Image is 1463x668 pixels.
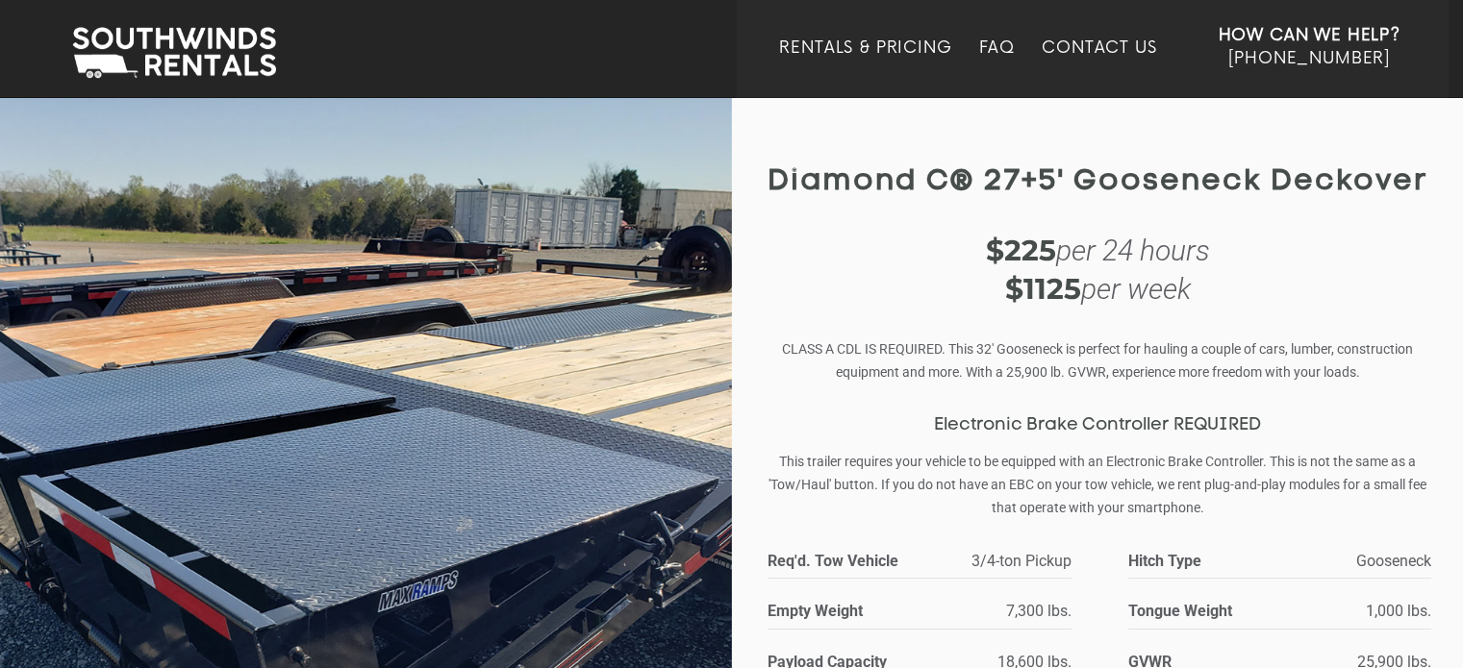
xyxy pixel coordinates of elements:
strong: Empty Weight [768,598,910,624]
strong: Hitch Type [1128,548,1300,574]
div: per 24 hours per week [766,232,1430,309]
a: How Can We Help? [PHONE_NUMBER] [1219,24,1400,84]
span: 1,000 lbs. [1366,602,1431,620]
h1: Diamond C® 27+5' Gooseneck Deckover [766,166,1430,198]
strong: $225 [986,233,1056,268]
a: FAQ [979,38,1016,98]
a: Rentals & Pricing [779,38,951,98]
span: Gooseneck [1356,552,1431,570]
img: Southwinds Rentals Logo [63,23,286,83]
p: This trailer requires your vehicle to be equipped with an Electronic Brake Controller. This is no... [766,450,1430,519]
h3: Electronic Brake Controller REQUIRED [766,416,1430,435]
span: 3/4-ton Pickup [971,552,1072,570]
strong: $1125 [1005,271,1081,307]
p: CLASS A CDL IS REQUIRED. This 32' Gooseneck is perfect for hauling a couple of cars, lumber, cons... [766,337,1430,383]
a: Contact Us [1042,38,1156,98]
span: [PHONE_NUMBER] [1228,49,1390,68]
strong: Tongue Weight [1128,598,1271,624]
span: 7,300 lbs. [1006,602,1072,620]
strong: Req'd. Tow Vehicle [768,548,940,574]
strong: How Can We Help? [1219,26,1400,45]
